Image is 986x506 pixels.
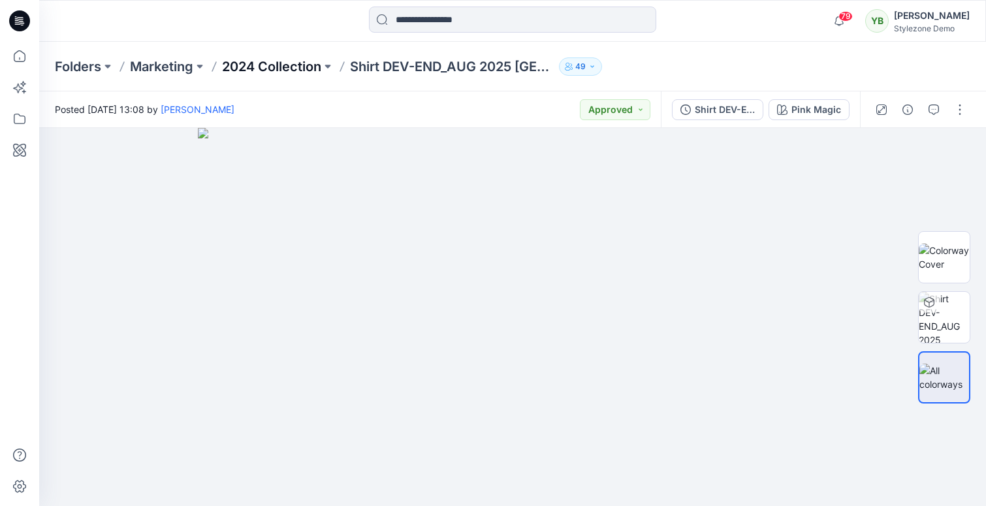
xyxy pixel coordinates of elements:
[865,9,889,33] div: YB
[55,57,101,76] a: Folders
[919,364,969,391] img: All colorways
[55,103,234,116] span: Posted [DATE] 13:08 by
[897,99,918,120] button: Details
[919,292,970,343] img: Shirt DEV-END_AUG 2025 Segev Pink Magic
[919,244,970,271] img: Colorway Cover
[161,104,234,115] a: [PERSON_NAME]
[769,99,850,120] button: Pink Magic
[198,128,828,506] img: eyJhbGciOiJIUzI1NiIsImtpZCI6IjAiLCJzbHQiOiJzZXMiLCJ0eXAiOiJKV1QifQ.eyJkYXRhIjp7InR5cGUiOiJzdG9yYW...
[559,57,602,76] button: 49
[791,103,841,117] div: Pink Magic
[672,99,763,120] button: Shirt DEV-END_AUG 2025 Segev - Generated Colorways
[894,24,970,33] div: Stylezone Demo
[838,11,853,22] span: 79
[575,59,586,74] p: 49
[222,57,321,76] a: 2024 Collection
[350,57,554,76] p: Shirt DEV-END_AUG 2025 [GEOGRAPHIC_DATA]
[695,103,755,117] div: Shirt DEV-END_AUG 2025 Segev - Generated Colorways
[130,57,193,76] a: Marketing
[894,8,970,24] div: [PERSON_NAME]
